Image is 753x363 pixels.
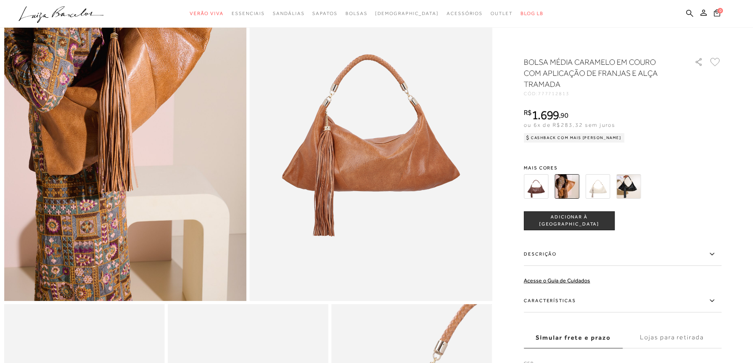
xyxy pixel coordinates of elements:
[190,6,224,21] a: categoryNavScreenReaderText
[273,6,304,21] a: categoryNavScreenReaderText
[524,133,625,143] div: Cashback com Mais [PERSON_NAME]
[375,11,439,16] span: [DEMOGRAPHIC_DATA]
[559,112,568,119] i: ,
[616,174,641,199] img: BOLSA MÉDIA PRETA EM COURO COM APLICAÇÃO DE FRANJAS E ALÇA TRAMADA
[273,11,304,16] span: Sandálias
[524,277,590,284] a: Acesse o Guia de Cuidados
[585,174,610,199] img: BOLSA MÉDIA OFF WHITE EM COURO COM APLICAÇÃO DE FRANJAS E ALÇA TRAMADA
[524,327,623,348] label: Simular frete e prazo
[491,6,513,21] a: categoryNavScreenReaderText
[555,174,579,199] img: BOLSA MÉDIA CARAMELO EM COURO COM APLICAÇÃO DE FRANJAS E ALÇA TRAMADA
[345,11,368,16] span: Bolsas
[711,9,723,19] button: 0
[232,6,265,21] a: categoryNavScreenReaderText
[524,122,615,128] span: ou 6x de R$283,32 sem juros
[524,166,721,170] span: Mais cores
[312,11,337,16] span: Sapatos
[524,214,614,228] span: ADICIONAR À [GEOGRAPHIC_DATA]
[524,91,682,96] div: CÓD:
[524,56,672,90] h1: BOLSA MÉDIA CARAMELO EM COURO COM APLICAÇÃO DE FRANJAS E ALÇA TRAMADA
[521,11,544,16] span: BLOG LB
[447,6,483,21] a: categoryNavScreenReaderText
[538,91,570,96] span: 777712813
[524,109,532,116] i: R$
[524,243,721,266] label: Descrição
[521,6,544,21] a: BLOG LB
[232,11,265,16] span: Essenciais
[623,327,721,348] label: Lojas para retirada
[447,11,483,16] span: Acessórios
[524,211,615,230] button: ADICIONAR À [GEOGRAPHIC_DATA]
[532,108,559,122] span: 1.699
[345,6,368,21] a: categoryNavScreenReaderText
[524,290,721,312] label: Características
[561,111,568,119] span: 90
[375,6,439,21] a: noSubCategoriesText
[312,6,337,21] a: categoryNavScreenReaderText
[491,11,513,16] span: Outlet
[190,11,224,16] span: Verão Viva
[524,174,548,199] img: BOLSA MÉDIA CAFÉ EM COURO COM APLICAÇÃO DE FRANJAS E ALÇA TRAMADA
[717,8,723,13] span: 0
